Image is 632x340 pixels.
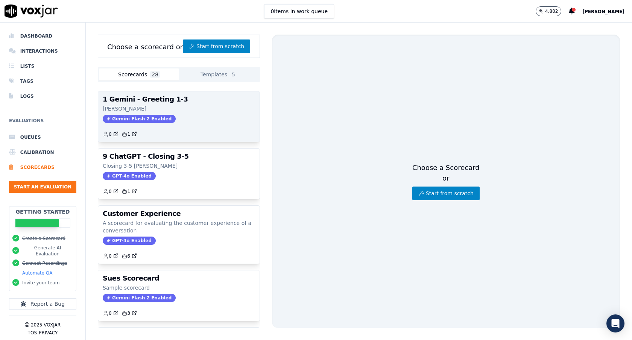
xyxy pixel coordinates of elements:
img: voxjar logo [5,5,58,18]
a: Interactions [9,44,76,59]
button: 0items in work queue [264,4,334,18]
h6: Evaluations [9,116,76,130]
button: [PERSON_NAME] [582,7,632,16]
button: Connect Recordings [22,260,67,266]
button: Start an Evaluation [9,181,76,193]
h3: Sues Scorecard [103,275,255,282]
p: 4,802 [545,8,558,14]
span: [PERSON_NAME] [582,9,624,14]
div: Choose a scorecard or [98,35,260,58]
p: 2025 Voxjar [31,322,61,328]
button: Automate QA [22,270,52,276]
button: Privacy [39,330,58,336]
button: Invite your team [22,280,59,286]
div: Choose a Scorecard or [412,162,480,200]
h3: 9 ChatGPT - Closing 3-5 [103,153,255,160]
p: A scorecard for evaluating the customer experience of a conversation [103,219,255,234]
div: Open Intercom Messenger [606,314,624,332]
h3: Customer Experience [103,210,255,217]
button: TOS [28,330,37,336]
span: GPT-4o Enabled [103,237,156,245]
a: 0 [103,253,118,259]
button: 0 [103,188,122,194]
a: 6 [122,253,137,259]
button: Scorecards [99,68,179,80]
span: 5 [230,71,237,78]
h3: 1 Gemini - Greeting 1-3 [103,96,255,103]
a: 1 [122,131,137,137]
p: [PERSON_NAME] [103,105,255,112]
h2: Getting Started [15,208,70,216]
span: GPT-4o Enabled [103,172,156,180]
a: Tags [9,74,76,89]
a: Calibration [9,145,76,160]
a: 0 [103,310,118,316]
button: Generate AI Evaluation [22,245,73,257]
button: 4,802 [536,6,569,16]
a: Scorecards [9,160,76,175]
p: Closing 3-5 [PERSON_NAME] [103,162,255,170]
span: 28 [150,71,160,78]
a: 0 [103,131,118,137]
a: 3 [122,310,137,316]
span: Gemini Flash 2 Enabled [103,115,176,123]
a: Queues [9,130,76,145]
a: 1 [122,188,137,194]
a: Dashboard [9,29,76,44]
button: Start from scratch [183,39,250,53]
button: Create a Scorecard [22,235,65,241]
button: 0 [103,310,122,316]
button: Report a Bug [9,298,76,310]
a: 0 [103,188,118,194]
span: Gemini Flash 2 Enabled [103,294,176,302]
button: Start from scratch [412,187,480,200]
button: 0 [103,253,122,259]
p: Sample scorecard [103,284,255,291]
button: 0 [103,131,122,137]
a: Lists [9,59,76,74]
a: Logs [9,89,76,104]
button: Templates [179,68,258,80]
button: 4,802 [536,6,561,16]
